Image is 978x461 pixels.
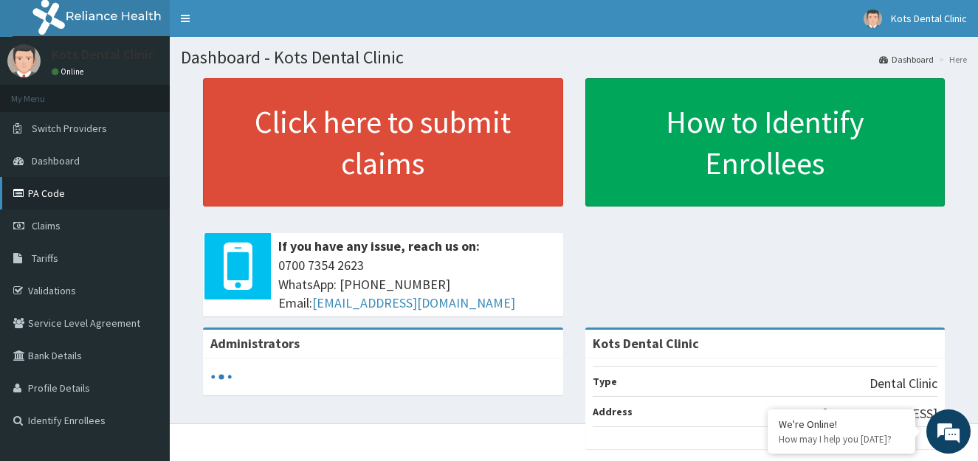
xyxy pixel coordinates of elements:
[822,404,937,423] p: [STREET_ADDRESS]
[278,238,480,254] b: If you have any issue, reach us on:
[52,66,87,77] a: Online
[779,433,904,446] p: How may I help you today?
[278,256,556,313] span: 0700 7354 2623 WhatsApp: [PHONE_NUMBER] Email:
[593,335,699,352] strong: Kots Dental Clinic
[593,405,633,418] b: Address
[869,374,937,393] p: Dental Clinic
[210,335,300,352] b: Administrators
[312,294,515,311] a: [EMAIL_ADDRESS][DOMAIN_NAME]
[779,417,904,431] div: We're Online!
[32,122,107,135] span: Switch Providers
[864,10,882,28] img: User Image
[585,78,946,207] a: How to Identify Enrollees
[593,375,617,388] b: Type
[935,53,967,66] li: Here
[52,48,154,61] p: Kots Dental Clinic
[32,219,61,232] span: Claims
[210,366,233,388] svg: audio-loading
[7,44,41,77] img: User Image
[879,53,934,66] a: Dashboard
[32,154,80,167] span: Dashboard
[181,48,967,67] h1: Dashboard - Kots Dental Clinic
[203,78,563,207] a: Click here to submit claims
[32,252,58,265] span: Tariffs
[891,12,967,25] span: Kots Dental Clinic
